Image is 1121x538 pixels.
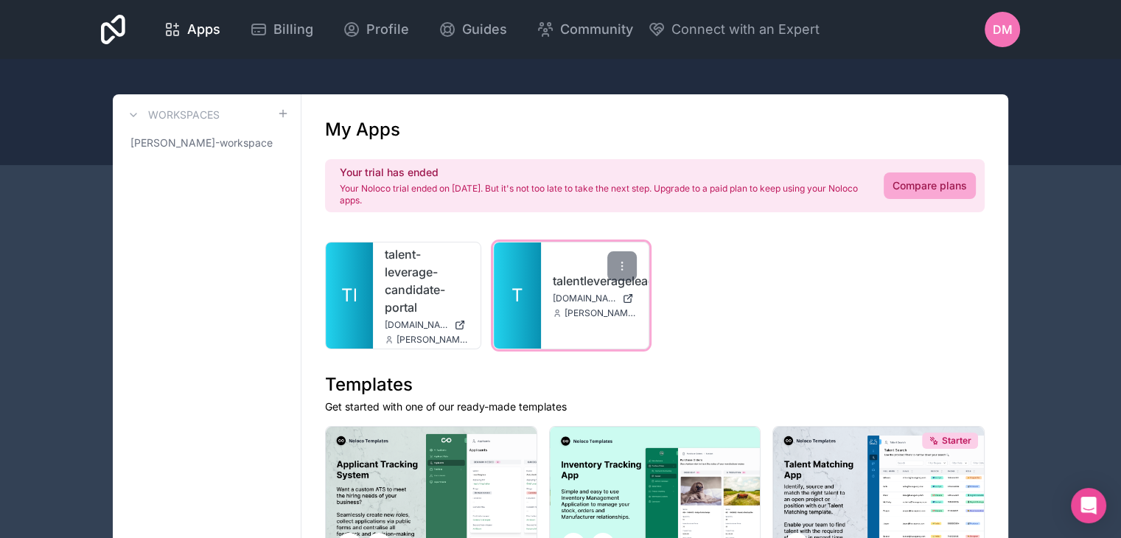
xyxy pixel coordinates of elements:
div: Open Intercom Messenger [1071,488,1106,523]
a: Workspaces [125,106,220,124]
span: [DOMAIN_NAME] [553,293,616,304]
a: Tl [326,242,373,349]
a: Billing [238,13,325,46]
span: Apps [187,19,220,40]
button: Connect with an Expert [648,19,820,40]
a: Profile [331,13,421,46]
span: Community [560,19,633,40]
span: Billing [273,19,313,40]
span: [PERSON_NAME]-workspace [130,136,273,150]
a: Apps [152,13,232,46]
h1: Templates [325,373,985,396]
span: Tl [341,284,357,307]
span: DM [993,21,1013,38]
span: [PERSON_NAME][EMAIL_ADDRESS][DOMAIN_NAME] [565,307,637,319]
span: Profile [366,19,409,40]
span: T [511,284,523,307]
span: Connect with an Expert [671,19,820,40]
a: [DOMAIN_NAME] [385,319,469,331]
a: [PERSON_NAME]-workspace [125,130,289,156]
span: [DOMAIN_NAME] [385,319,448,331]
a: T [494,242,541,349]
a: Compare plans [884,172,976,199]
h1: My Apps [325,118,400,142]
a: Community [525,13,645,46]
a: talent-leverage-candidate-portal [385,245,469,316]
span: Guides [462,19,507,40]
a: [DOMAIN_NAME] [553,293,637,304]
p: Get started with one of our ready-made templates [325,399,985,414]
span: Starter [942,435,971,447]
p: Your Noloco trial ended on [DATE]. But it's not too late to take the next step. Upgrade to a paid... [340,183,866,206]
h3: Workspaces [148,108,220,122]
span: [PERSON_NAME][EMAIL_ADDRESS][DOMAIN_NAME] [397,334,469,346]
h2: Your trial has ended [340,165,866,180]
a: talentleverageleadcandidates [553,272,637,290]
a: Guides [427,13,519,46]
